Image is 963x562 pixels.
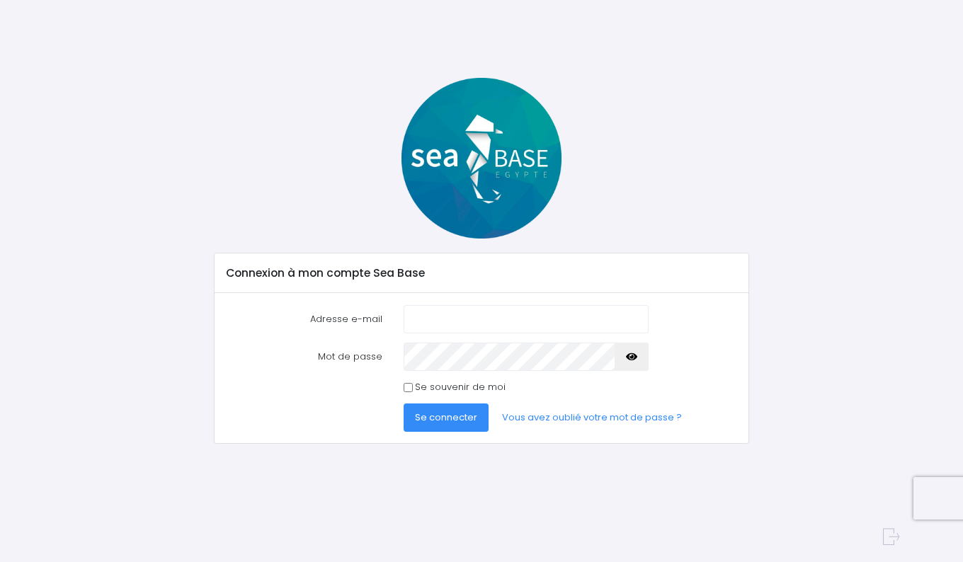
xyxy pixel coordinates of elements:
[415,380,506,394] label: Se souvenir de moi
[404,403,489,432] button: Se connecter
[215,343,393,371] label: Mot de passe
[215,253,749,293] div: Connexion à mon compte Sea Base
[491,403,694,432] a: Vous avez oublié votre mot de passe ?
[215,305,393,333] label: Adresse e-mail
[415,411,477,424] span: Se connecter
